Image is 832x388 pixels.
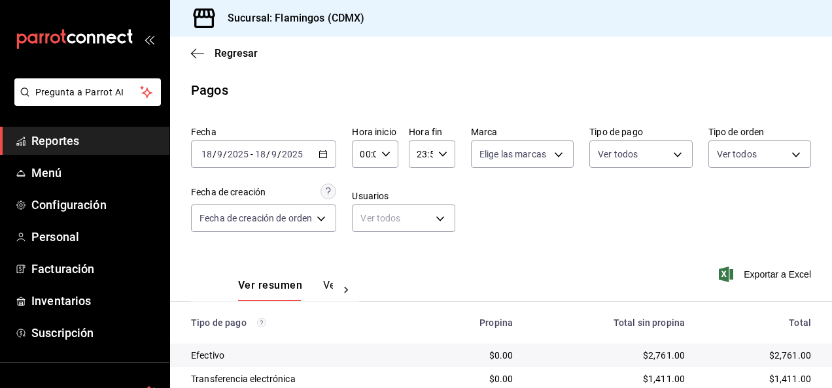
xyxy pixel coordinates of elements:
[251,149,253,159] span: -
[721,267,811,282] button: Exportar a Excel
[433,372,513,385] div: $0.00
[191,186,266,199] div: Fecha de creación
[9,95,161,108] a: Pregunta a Parrot AI
[598,148,638,161] span: Ver todos
[215,47,258,59] span: Regresar
[217,10,364,26] h3: Sucursal: Flamingos (CDMX)
[14,78,161,106] button: Pregunta a Parrot AI
[352,204,455,232] div: Ver todos
[471,127,574,137] label: Marca
[706,349,811,362] div: $2,761.00
[433,349,513,362] div: $0.00
[31,198,107,212] font: Configuración
[144,34,154,44] button: open_drawer_menu
[31,262,94,276] font: Facturación
[201,149,213,159] input: --
[223,149,227,159] span: /
[35,86,141,99] span: Pregunta a Parrot AI
[352,191,455,201] label: Usuarios
[281,149,303,159] input: ----
[213,149,217,159] span: /
[717,148,757,161] span: Ver todos
[254,149,266,159] input: --
[191,349,412,362] div: Efectivo
[706,372,811,385] div: $1,411.00
[31,230,79,244] font: Personal
[534,349,685,362] div: $2,761.00
[277,149,281,159] span: /
[257,318,266,327] svg: Los pagos realizados con Pay y otras terminales son montos brutos.
[409,127,455,137] label: Hora fin
[217,149,223,159] input: --
[589,127,692,137] label: Tipo de pago
[706,317,811,328] div: Total
[31,326,94,340] font: Suscripción
[191,80,228,100] div: Pagos
[534,317,685,328] div: Total sin propina
[534,372,685,385] div: $1,411.00
[708,127,811,137] label: Tipo de orden
[31,294,91,308] font: Inventarios
[238,279,302,292] font: Ver resumen
[271,149,277,159] input: --
[191,317,247,328] font: Tipo de pago
[191,372,412,385] div: Transferencia electrónica
[323,279,372,301] button: Ver pagos
[266,149,270,159] span: /
[744,269,811,280] font: Exportar a Excel
[31,134,79,148] font: Reportes
[479,148,546,161] span: Elige las marcas
[227,149,249,159] input: ----
[352,127,398,137] label: Hora inicio
[433,317,513,328] div: Propina
[191,47,258,59] button: Regresar
[31,166,62,180] font: Menú
[238,279,333,301] div: Pestañas de navegación
[199,212,312,225] span: Fecha de creación de orden
[191,127,336,137] label: Fecha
